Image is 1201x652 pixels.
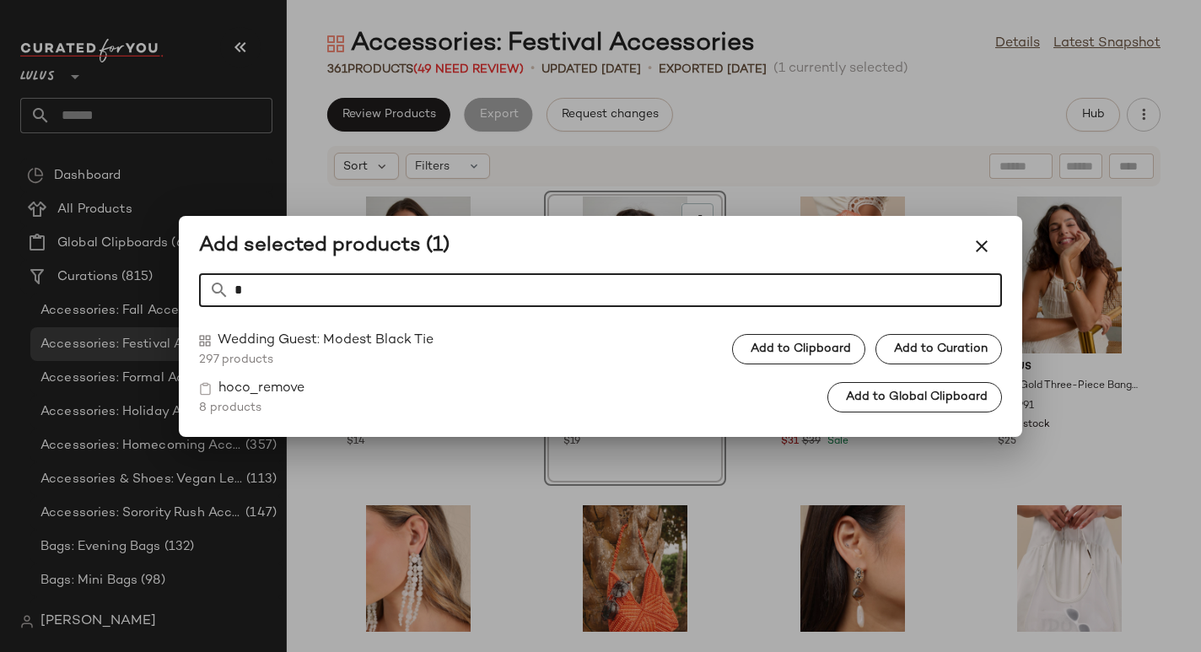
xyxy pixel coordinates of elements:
[893,342,988,356] span: Add to Curation
[218,331,434,351] span: Wedding Guest: Modest Black Tie
[750,342,851,356] span: Add to Clipboard
[827,382,1002,412] button: Add to Global Clipboard
[199,233,450,260] div: Add selected products (1)
[199,351,434,369] span: 297 products
[875,334,1002,364] button: Add to Curation
[199,399,304,417] span: 8 products
[732,334,865,364] button: Add to Clipboard
[845,391,988,404] span: Add to Global Clipboard
[218,379,304,399] span: hoco_remove
[199,335,211,347] img: svg%3e
[199,382,212,396] img: svg%3e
